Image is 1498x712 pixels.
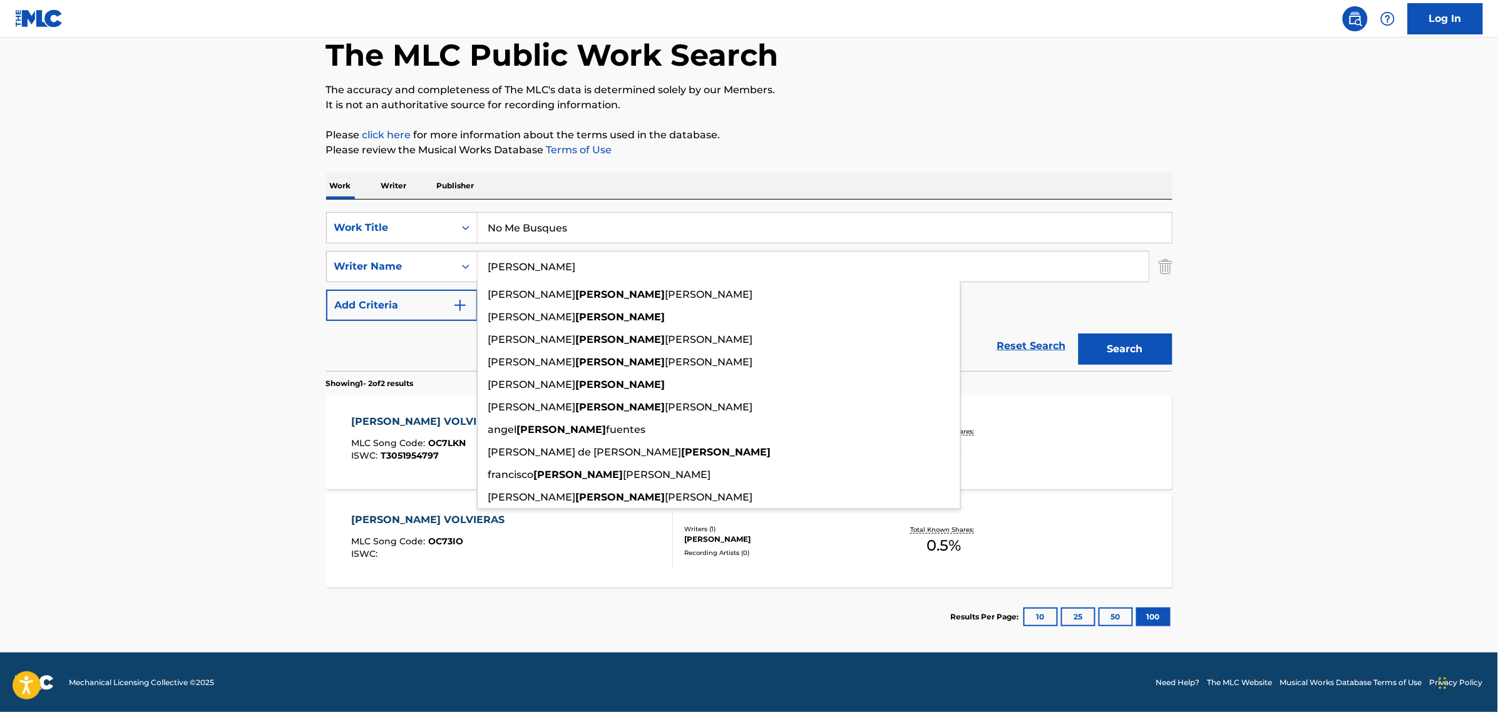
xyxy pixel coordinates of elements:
[326,36,779,74] h1: The MLC Public Work Search
[665,333,753,345] span: [PERSON_NAME]
[351,536,428,547] span: MLC Song Code :
[1343,6,1368,31] a: Public Search
[1348,11,1363,26] img: search
[1061,608,1095,626] button: 25
[665,288,753,300] span: [PERSON_NAME]
[1079,333,1172,365] button: Search
[377,173,411,199] p: Writer
[1156,677,1200,688] a: Need Help?
[517,424,607,435] strong: [PERSON_NAME]
[544,144,612,156] a: Terms of Use
[326,143,1172,158] p: Please review the Musical Works Database
[351,450,381,461] span: ISWC :
[428,536,463,547] span: OC73IO
[951,611,1022,623] p: Results Per Page:
[334,220,447,235] div: Work Title
[911,525,978,534] p: Total Known Shares:
[15,675,54,690] img: logo
[685,524,874,534] div: Writers ( 1 )
[665,356,753,368] span: [PERSON_NAME]
[326,395,1172,489] a: [PERSON_NAME] VOLVIERASMLC Song Code:OC7LKNISWC:T3051954797Writers (1)[PERSON_NAME] [PERSON_NAME]...
[1099,608,1133,626] button: 50
[991,332,1072,360] a: Reset Search
[326,494,1172,587] a: [PERSON_NAME] VOLVIERASMLC Song Code:OC73IOISWC:Writers (1)[PERSON_NAME]Recording Artists (0)Tota...
[326,378,414,389] p: Showing 1 - 2 of 2 results
[488,401,576,413] span: [PERSON_NAME]
[665,401,753,413] span: [PERSON_NAME]
[1023,608,1058,626] button: 10
[488,288,576,300] span: [PERSON_NAME]
[326,212,1172,371] form: Search Form
[488,311,576,323] span: [PERSON_NAME]
[433,173,478,199] p: Publisher
[488,424,517,435] span: angel
[1159,251,1172,282] img: Delete Criterion
[326,98,1172,113] p: It is not an authoritative source for recording information.
[623,469,711,481] span: [PERSON_NAME]
[326,290,478,321] button: Add Criteria
[1408,3,1483,34] a: Log In
[927,534,962,557] span: 0.5 %
[682,446,771,458] strong: [PERSON_NAME]
[576,379,665,390] strong: [PERSON_NAME]
[576,311,665,323] strong: [PERSON_NAME]
[453,298,468,313] img: 9d2ae6d4665cec9f34b9.svg
[1380,11,1395,26] img: help
[685,534,874,545] div: [PERSON_NAME]
[1375,6,1400,31] div: Help
[576,491,665,503] strong: [PERSON_NAME]
[665,491,753,503] span: [PERSON_NAME]
[351,548,381,559] span: ISWC :
[534,469,623,481] strong: [PERSON_NAME]
[381,450,439,461] span: T3051954797
[576,288,665,300] strong: [PERSON_NAME]
[326,173,355,199] p: Work
[488,469,534,481] span: francisco
[1439,664,1447,702] div: Arrastrar
[488,379,576,390] span: [PERSON_NAME]
[1435,652,1498,712] div: Widget de chat
[1435,652,1498,712] iframe: Chat Widget
[1430,677,1483,688] a: Privacy Policy
[362,129,411,141] a: click here
[685,548,874,557] div: Recording Artists ( 0 )
[351,414,511,429] div: [PERSON_NAME] VOLVIERAS
[576,356,665,368] strong: [PERSON_NAME]
[1280,677,1422,688] a: Musical Works Database Terms of Use
[351,512,511,527] div: [PERSON_NAME] VOLVIERAS
[1136,608,1171,626] button: 100
[326,83,1172,98] p: The accuracy and completeness of The MLC's data is determined solely by our Members.
[428,437,466,449] span: OC7LKN
[488,333,576,345] span: [PERSON_NAME]
[576,401,665,413] strong: [PERSON_NAME]
[488,356,576,368] span: [PERSON_NAME]
[326,128,1172,143] p: Please for more information about the terms used in the database.
[488,446,682,458] span: [PERSON_NAME] de [PERSON_NAME]
[576,333,665,345] strong: [PERSON_NAME]
[1208,677,1273,688] a: The MLC Website
[488,491,576,503] span: [PERSON_NAME]
[607,424,646,435] span: fuentes
[334,259,447,274] div: Writer Name
[15,9,63,28] img: MLC Logo
[351,437,428,449] span: MLC Song Code :
[69,677,214,688] span: Mechanical Licensing Collective © 2025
